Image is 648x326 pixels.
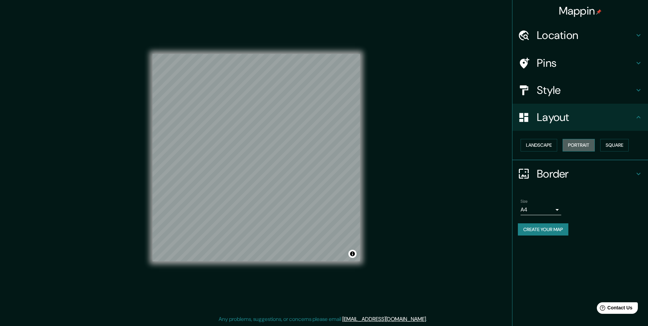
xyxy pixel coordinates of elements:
[512,160,648,187] div: Border
[537,167,634,181] h4: Border
[521,198,528,204] label: Size
[521,139,557,151] button: Landscape
[342,315,426,323] a: [EMAIL_ADDRESS][DOMAIN_NAME]
[559,4,602,18] h4: Mappin
[600,139,629,151] button: Square
[537,83,634,97] h4: Style
[348,250,357,258] button: Toggle attribution
[428,315,429,323] div: .
[512,22,648,49] div: Location
[563,139,595,151] button: Portrait
[518,223,568,236] button: Create your map
[537,110,634,124] h4: Layout
[512,49,648,77] div: Pins
[537,28,634,42] h4: Location
[596,9,602,15] img: pin-icon.png
[427,315,428,323] div: .
[521,204,561,215] div: A4
[153,54,360,261] canvas: Map
[588,300,641,319] iframe: Help widget launcher
[512,77,648,104] div: Style
[537,56,634,70] h4: Pins
[512,104,648,131] div: Layout
[219,315,427,323] p: Any problems, suggestions, or concerns please email .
